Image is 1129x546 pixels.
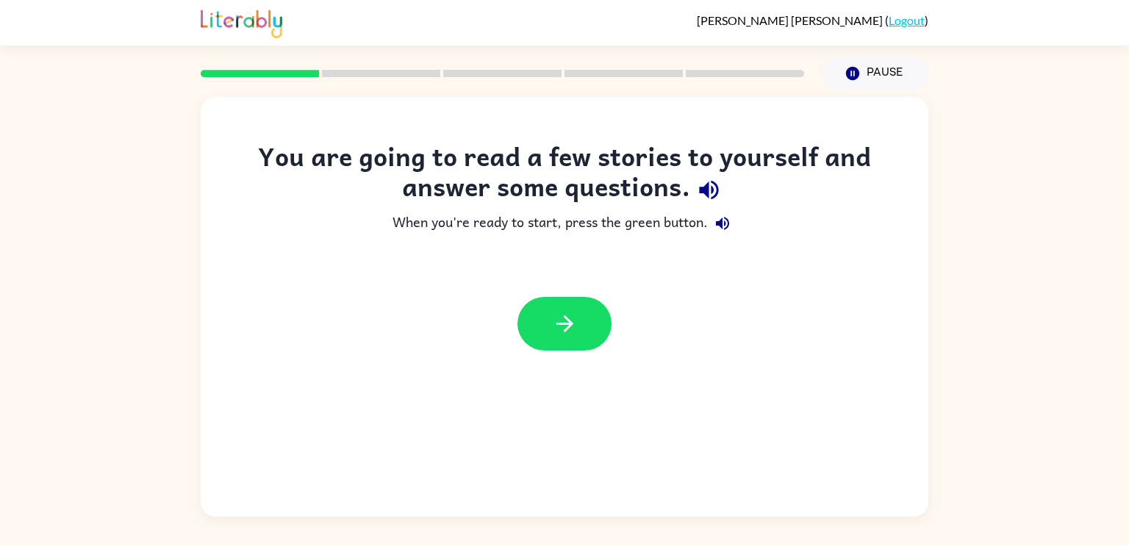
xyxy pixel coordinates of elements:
[201,6,282,38] img: Literably
[230,141,899,209] div: You are going to read a few stories to yourself and answer some questions.
[230,209,899,238] div: When you're ready to start, press the green button.
[889,13,925,27] a: Logout
[697,13,885,27] span: [PERSON_NAME] [PERSON_NAME]
[697,13,928,27] div: ( )
[822,57,928,90] button: Pause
